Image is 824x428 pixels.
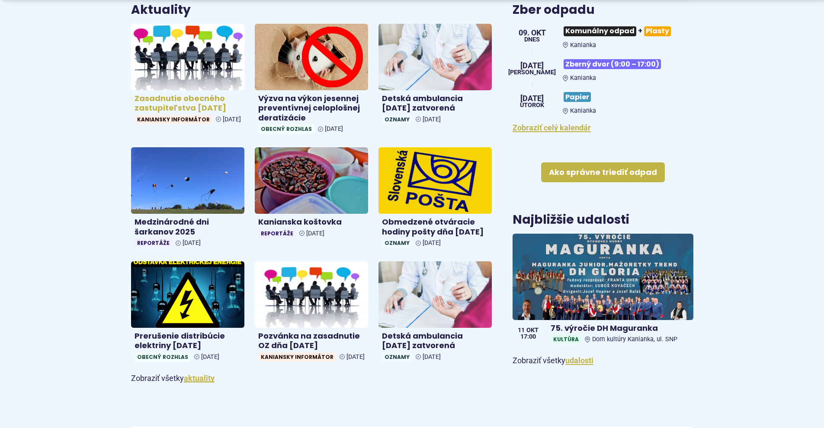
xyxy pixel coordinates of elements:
[570,41,596,49] span: Kanianka
[513,123,591,132] a: Zobraziť celý kalendár
[258,229,296,238] span: Reportáže
[201,353,219,361] span: [DATE]
[135,352,191,361] span: Obecný rozhlas
[306,230,324,237] span: [DATE]
[346,353,365,361] span: [DATE]
[565,356,593,365] a: Zobraziť všetky udalosti
[378,24,492,127] a: Detská ambulancia [DATE] zatvorená Oznamy [DATE]
[423,239,441,247] span: [DATE]
[513,234,693,348] a: 75. výročie DH Maguranka KultúraDom kultúry Kanianka, ul. SNP 11 okt 17:00
[519,37,546,43] span: Dnes
[423,353,441,361] span: [DATE]
[382,94,488,113] h4: Detská ambulancia [DATE] zatvorená
[564,26,636,36] span: Komunálny odpad
[644,26,671,36] span: Plasty
[258,331,365,351] h4: Pozvánka na zasadnutie OZ dňa [DATE]
[382,331,488,351] h4: Detská ambulancia [DATE] zatvorená
[518,327,525,333] span: 11
[564,92,591,102] span: Papier
[258,352,336,361] span: Kaniansky informátor
[518,334,539,340] span: 17:00
[183,239,201,247] span: [DATE]
[223,116,241,123] span: [DATE]
[131,372,492,385] p: Zobraziť všetky
[551,323,689,333] h4: 75. výročie DH Maguranka
[423,116,441,123] span: [DATE]
[131,147,244,251] a: Medzinárodné dni šarkanov 2025 Reportáže [DATE]
[592,336,677,343] span: Dom kultúry Kanianka, ul. SNP
[378,261,492,365] a: Detská ambulancia [DATE] zatvorená Oznamy [DATE]
[255,261,368,365] a: Pozvánka na zasadnutie OZ dňa [DATE] Kaniansky informátor [DATE]
[135,331,241,351] h4: Prerušenie distribúcie elektriny [DATE]
[258,217,365,227] h4: Kanianska koštovka
[513,23,693,49] a: Komunálny odpad+Plasty Kanianka 09. okt Dnes
[325,125,343,133] span: [DATE]
[131,261,244,365] a: Prerušenie distribúcie elektriny [DATE] Obecný rozhlas [DATE]
[382,217,488,237] h4: Obmedzené otváracie hodiny pošty dňa [DATE]
[508,62,556,70] span: [DATE]
[526,327,539,333] span: okt
[563,23,693,40] h3: +
[131,3,191,17] h3: Aktuality
[570,74,596,82] span: Kanianka
[135,94,241,113] h4: Zasadnutie obecného zastupiteľstva [DATE]
[541,162,665,182] a: Ako správne triediť odpad
[382,115,412,124] span: Oznamy
[564,59,661,69] span: Zberný dvor (9:00 – 17:00)
[513,354,693,368] p: Zobraziť všetky
[184,374,215,383] a: Zobraziť všetky aktuality
[513,3,693,17] h3: Zber odpadu
[255,24,368,137] a: Výzva na výkon jesennej preventívnej celoplošnej deratizácie Obecný rozhlas [DATE]
[520,95,544,102] span: [DATE]
[255,147,368,241] a: Kanianska koštovka Reportáže [DATE]
[382,352,412,361] span: Oznamy
[551,335,581,344] span: Kultúra
[135,115,212,124] span: Kaniansky informátor
[513,213,629,227] h3: Najbližšie udalosti
[382,238,412,247] span: Oznamy
[519,29,546,37] span: 09. okt
[135,238,172,247] span: Reportáže
[131,24,244,127] a: Zasadnutie obecného zastupiteľstva [DATE] Kaniansky informátor [DATE]
[378,147,492,251] a: Obmedzené otváracie hodiny pošty dňa [DATE] Oznamy [DATE]
[513,56,693,82] a: Zberný dvor (9:00 – 17:00) Kanianka [DATE] [PERSON_NAME]
[258,124,314,133] span: Obecný rozhlas
[520,102,544,108] span: utorok
[135,217,241,237] h4: Medzinárodné dni šarkanov 2025
[570,107,596,114] span: Kanianka
[258,94,365,123] h4: Výzva na výkon jesennej preventívnej celoplošnej deratizácie
[513,89,693,114] a: Papier Kanianka [DATE] utorok
[508,70,556,76] span: [PERSON_NAME]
